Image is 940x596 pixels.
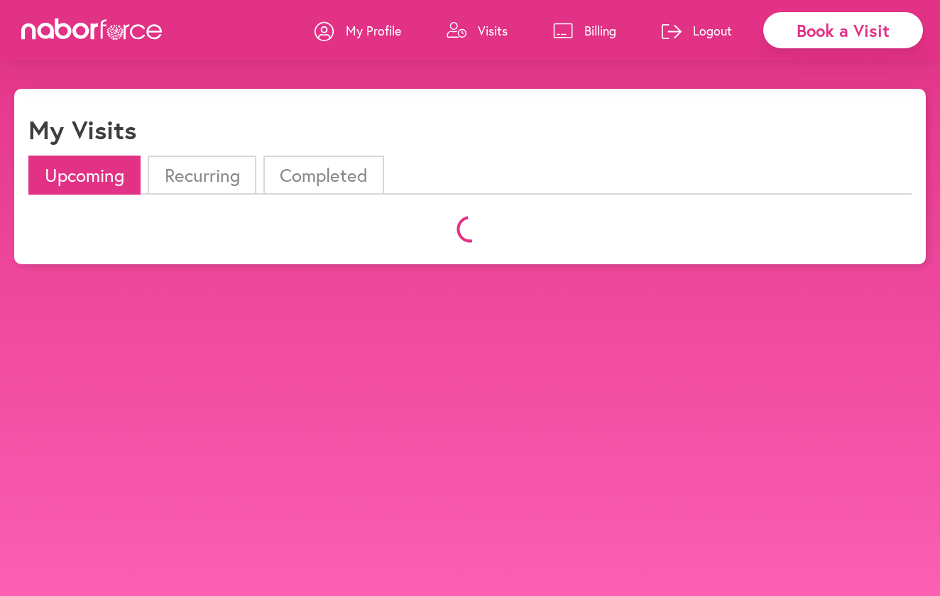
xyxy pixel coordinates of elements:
a: My Profile [315,9,401,52]
li: Completed [263,156,384,195]
li: Upcoming [28,156,141,195]
p: Logout [693,22,732,39]
li: Recurring [148,156,256,195]
a: Billing [553,9,616,52]
p: My Profile [346,22,401,39]
p: Billing [584,22,616,39]
div: Book a Visit [763,12,923,48]
h1: My Visits [28,114,136,145]
a: Logout [662,9,732,52]
a: Visits [447,9,508,52]
p: Visits [478,22,508,39]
